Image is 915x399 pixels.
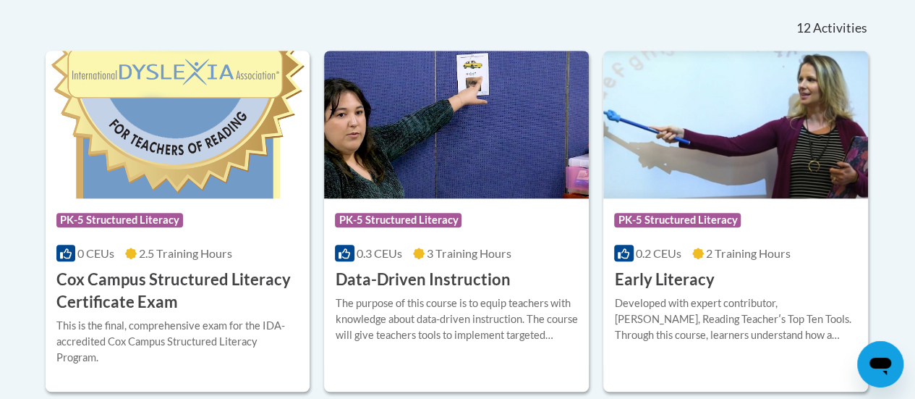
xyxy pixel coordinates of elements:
span: PK-5 Structured Literacy [614,213,741,227]
span: PK-5 Structured Literacy [56,213,183,227]
img: Course Logo [324,51,589,198]
span: 0.3 CEUs [357,246,402,260]
span: 12 [796,20,810,36]
iframe: Button to launch messaging window [857,341,903,387]
span: 2 Training Hours [706,246,791,260]
img: Course Logo [46,51,310,198]
h3: Early Literacy [614,269,714,291]
a: Course LogoPK-5 Structured Literacy0.3 CEUs3 Training Hours Data-Driven InstructionThe purpose of... [324,51,589,391]
div: This is the final, comprehensive exam for the IDA-accredited Cox Campus Structured Literacy Program. [56,318,299,366]
span: PK-5 Structured Literacy [335,213,461,227]
h3: Data-Driven Instruction [335,269,510,291]
div: The purpose of this course is to equip teachers with knowledge about data-driven instruction. The... [335,295,578,343]
div: Developed with expert contributor, [PERSON_NAME], Reading Teacherʹs Top Ten Tools. Through this c... [614,295,857,343]
span: 3 Training Hours [427,246,511,260]
img: Course Logo [603,51,868,198]
span: 2.5 Training Hours [139,246,232,260]
span: 0 CEUs [77,246,114,260]
h3: Cox Campus Structured Literacy Certificate Exam [56,269,299,314]
a: Course LogoPK-5 Structured Literacy0 CEUs2.5 Training Hours Cox Campus Structured Literacy Certif... [46,51,310,391]
span: 0.2 CEUs [636,246,681,260]
span: Activities [813,20,867,36]
a: Course LogoPK-5 Structured Literacy0.2 CEUs2 Training Hours Early LiteracyDeveloped with expert c... [603,51,868,391]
